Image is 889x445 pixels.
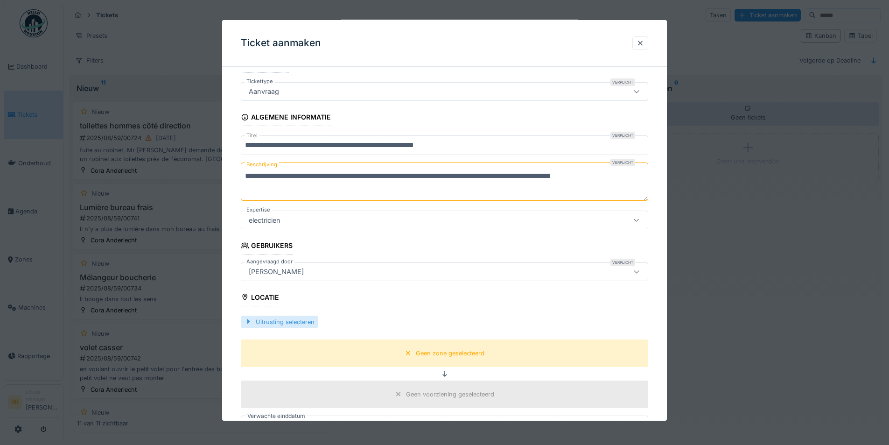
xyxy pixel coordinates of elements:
div: Verplicht [610,78,635,86]
h3: Ticket aanmaken [241,37,321,49]
label: Beschrijving [245,159,279,170]
div: Geen zone geselecteerd [416,349,484,358]
div: Verplicht [610,159,635,166]
div: Locatie [241,290,279,306]
label: Expertise [245,206,272,214]
div: Verplicht [610,258,635,266]
label: Tickettype [245,78,275,85]
label: Aangevraagd door [245,257,294,265]
div: Uitrusting selecteren [241,316,318,328]
div: [PERSON_NAME] [245,266,308,276]
div: Categorie [241,57,289,73]
div: Aanvraag [245,86,283,97]
label: Titel [245,132,259,140]
div: electricien [245,215,284,225]
label: Verwachte einddatum [246,411,306,421]
div: Geen voorziening geselecteerd [406,390,494,399]
div: Verplicht [610,132,635,139]
div: Gebruikers [241,239,293,254]
div: Algemene informatie [241,110,331,126]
